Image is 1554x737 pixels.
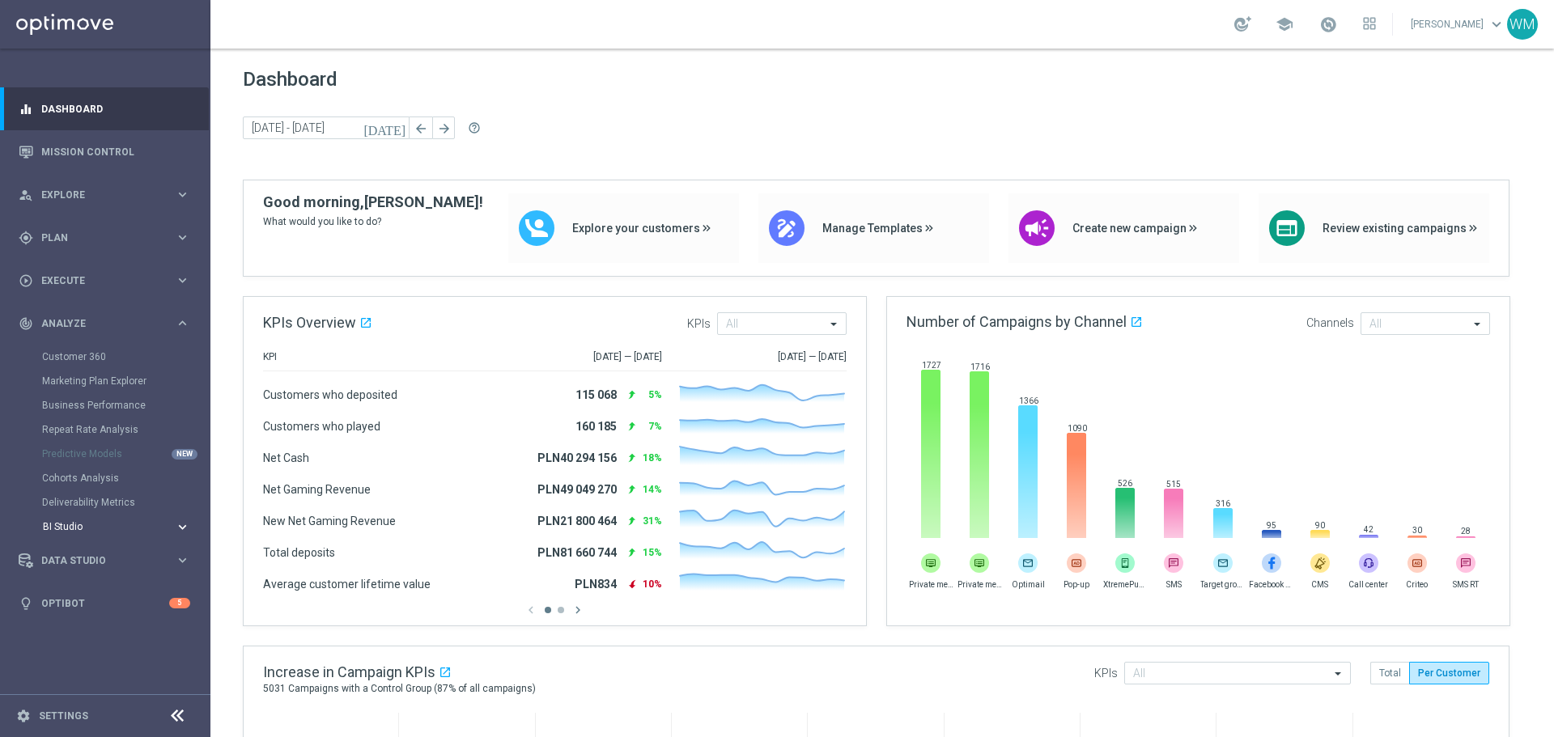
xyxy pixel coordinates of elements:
span: school [1276,15,1293,33]
span: Explore [41,190,175,200]
i: gps_fixed [19,231,33,245]
div: Deliverability Metrics [42,490,209,515]
div: WM [1507,9,1538,40]
button: BI Studio keyboard_arrow_right [42,520,191,533]
button: Mission Control [18,146,191,159]
a: Settings [39,711,88,721]
i: keyboard_arrow_right [175,316,190,331]
div: Execute [19,273,175,288]
div: NEW [172,449,197,460]
span: Analyze [41,319,175,328]
i: settings [16,709,31,723]
a: Business Performance [42,399,168,412]
div: Marketing Plan Explorer [42,369,209,393]
button: track_changes Analyze keyboard_arrow_right [18,317,191,330]
div: Optibot [19,582,190,625]
div: Business Performance [42,393,209,417]
span: Data Studio [41,556,175,565]
a: Marketing Plan Explorer [42,375,168,388]
a: Optibot [41,582,169,625]
div: Analyze [19,316,175,331]
i: person_search [19,188,33,202]
div: Customer 360 [42,345,209,369]
a: Repeat Rate Analysis [42,423,168,436]
div: Plan [19,231,175,245]
button: play_circle_outline Execute keyboard_arrow_right [18,274,191,287]
i: track_changes [19,316,33,331]
div: BI Studio [42,515,209,539]
span: BI Studio [43,522,159,532]
span: Execute [41,276,175,286]
span: keyboard_arrow_down [1488,15,1505,33]
span: Plan [41,233,175,243]
i: keyboard_arrow_right [175,230,190,245]
button: lightbulb Optibot 5 [18,597,191,610]
a: [PERSON_NAME]keyboard_arrow_down [1409,12,1507,36]
div: 5 [169,598,190,608]
div: Cohorts Analysis [42,466,209,490]
i: keyboard_arrow_right [175,273,190,288]
i: keyboard_arrow_right [175,553,190,568]
button: equalizer Dashboard [18,103,191,116]
div: Dashboard [19,87,190,130]
i: play_circle_outline [19,273,33,288]
div: Repeat Rate Analysis [42,417,209,442]
i: lightbulb [19,596,33,611]
a: Customer 360 [42,350,168,363]
button: person_search Explore keyboard_arrow_right [18,188,191,201]
i: keyboard_arrow_right [175,519,190,535]
div: Predictive Models [42,442,209,466]
button: Data Studio keyboard_arrow_right [18,554,191,567]
a: Mission Control [41,130,190,173]
i: keyboard_arrow_right [175,187,190,202]
a: Dashboard [41,87,190,130]
button: gps_fixed Plan keyboard_arrow_right [18,231,191,244]
div: BI Studio [43,522,175,532]
a: Cohorts Analysis [42,472,168,485]
div: Data Studio [19,553,175,568]
a: Deliverability Metrics [42,496,168,509]
div: Explore [19,188,175,202]
i: equalizer [19,102,33,116]
div: Mission Control [19,130,190,173]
